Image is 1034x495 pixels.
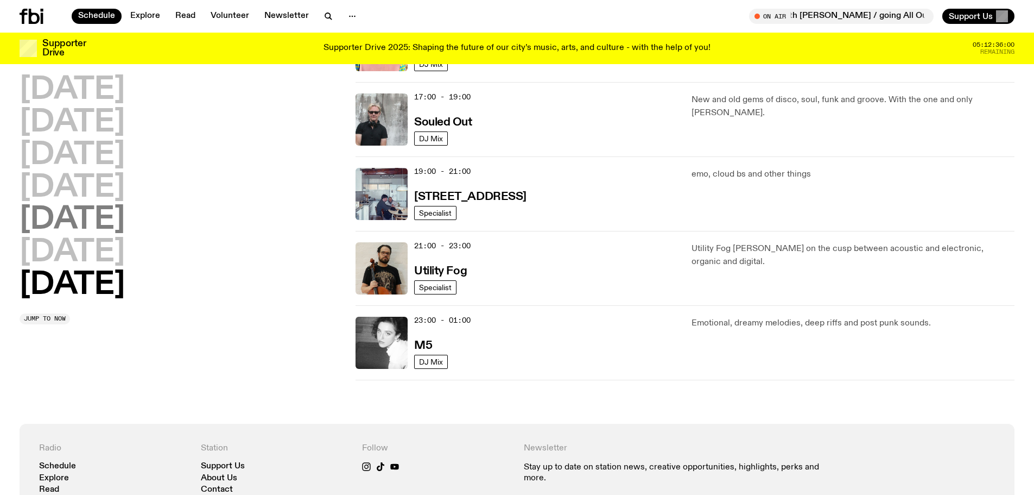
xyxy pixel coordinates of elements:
span: 17:00 - 19:00 [414,92,471,102]
span: 19:00 - 21:00 [414,166,471,177]
a: Explore [39,474,69,483]
a: Read [169,9,202,24]
p: Utility Fog [PERSON_NAME] on the cusp between acoustic and electronic, organic and digital. [692,242,1014,268]
h3: [STREET_ADDRESS] [414,191,526,203]
a: Utility Fog [414,264,467,277]
a: Schedule [72,9,122,24]
p: emo, cloud bs and other things [692,168,1014,181]
span: Support Us [949,11,993,21]
a: DJ Mix [414,355,448,369]
button: [DATE] [20,173,125,203]
a: M5 [414,338,432,352]
span: Remaining [980,49,1014,55]
h3: Souled Out [414,117,472,128]
span: DJ Mix [419,358,443,366]
span: Specialist [419,209,452,217]
a: Support Us [201,462,245,471]
button: Jump to now [20,314,70,324]
button: [DATE] [20,75,125,105]
h4: Newsletter [524,443,834,454]
a: Specialist [414,280,456,295]
a: [STREET_ADDRESS] [414,189,526,203]
img: Peter holds a cello, wearing a black graphic tee and glasses. He looks directly at the camera aga... [356,242,408,295]
h3: M5 [414,340,432,352]
h4: Radio [39,443,188,454]
button: [DATE] [20,205,125,235]
p: New and old gems of disco, soul, funk and groove. With the one and only [PERSON_NAME]. [692,93,1014,120]
p: Emotional, dreamy melodies, deep riffs and post punk sounds. [692,317,1014,330]
a: Explore [124,9,167,24]
img: A black and white photo of Lilly wearing a white blouse and looking up at the camera. [356,317,408,369]
button: [DATE] [20,270,125,300]
a: Contact [201,486,233,494]
span: 23:00 - 01:00 [414,315,471,325]
a: Schedule [39,462,76,471]
a: Volunteer [204,9,256,24]
span: 21:00 - 23:00 [414,241,471,251]
span: 05:12:36:00 [973,42,1014,48]
span: Specialist [419,283,452,291]
a: About Us [201,474,237,483]
a: Specialist [414,206,456,220]
h3: Utility Fog [414,266,467,277]
h4: Station [201,443,350,454]
h4: Follow [362,443,511,454]
h3: Supporter Drive [42,39,86,58]
p: Supporter Drive 2025: Shaping the future of our city’s music, arts, and culture - with the help o... [323,43,711,53]
a: Read [39,486,59,494]
a: Newsletter [258,9,315,24]
img: Stephen looks directly at the camera, wearing a black tee, black sunglasses and headphones around... [356,93,408,146]
a: DJ Mix [414,131,448,146]
span: Jump to now [24,316,66,322]
img: Pat sits at a dining table with his profile facing the camera. Rhea sits to his left facing the c... [356,168,408,220]
a: DJ Mix [414,57,448,71]
button: On AirMornings with [PERSON_NAME] / going All Out [749,9,934,24]
p: Stay up to date on station news, creative opportunities, highlights, perks and more. [524,462,834,483]
button: [DATE] [20,140,125,171]
span: DJ Mix [419,134,443,142]
button: Support Us [942,9,1014,24]
button: [DATE] [20,108,125,138]
button: [DATE] [20,237,125,268]
a: Souled Out [414,115,472,128]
